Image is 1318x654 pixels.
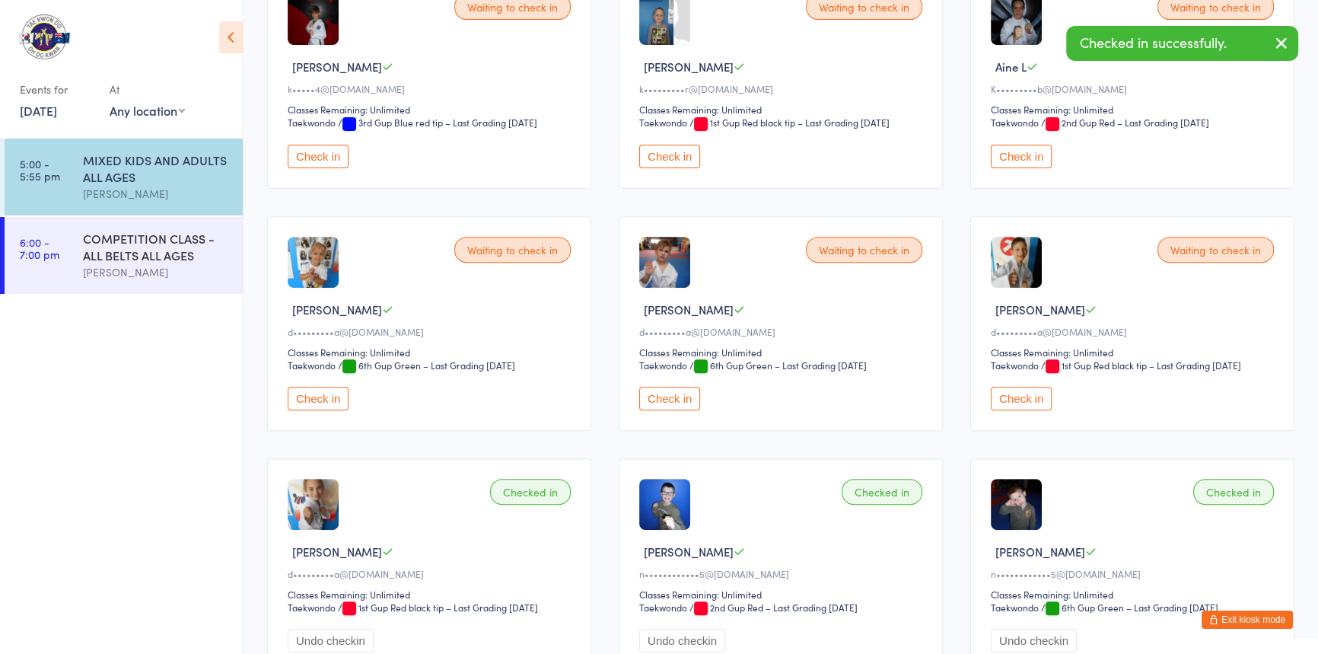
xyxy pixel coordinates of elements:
span: [PERSON_NAME] [644,301,734,317]
div: Waiting to check in [806,237,922,263]
img: image1622259459.png [288,479,339,530]
span: [PERSON_NAME] [644,59,734,75]
img: image1622259551.png [991,237,1042,288]
div: Classes Remaining: Unlimited [991,346,1278,359]
span: [PERSON_NAME] [995,544,1085,560]
div: Any location [110,102,185,119]
div: COMPETITION CLASS - ALL BELTS ALL AGES [83,230,230,263]
div: Taekwondo [991,601,1039,614]
time: 6:00 - 7:00 pm [20,236,59,260]
span: [PERSON_NAME] [995,301,1085,317]
span: [PERSON_NAME] [292,301,382,317]
span: / 1st Gup Red black tip – Last Grading [DATE] [1041,359,1241,372]
a: 6:00 -7:00 pmCOMPETITION CLASS - ALL BELTS ALL AGES[PERSON_NAME] [5,217,243,294]
button: Check in [991,387,1052,410]
div: Taekwondo [991,116,1039,129]
span: [PERSON_NAME] [644,544,734,560]
div: d•••••••••a@[DOMAIN_NAME] [639,325,927,338]
img: image1635327187.png [991,479,1042,530]
div: Classes Remaining: Unlimited [288,103,575,116]
div: Checked in [490,479,571,505]
div: Classes Remaining: Unlimited [288,346,575,359]
div: Classes Remaining: Unlimited [991,588,1278,601]
div: Taekwondo [639,359,687,372]
div: n••••••••••••5@[DOMAIN_NAME] [991,567,1278,580]
div: Taekwondo [991,359,1039,372]
div: d•••••••••a@[DOMAIN_NAME] [288,567,575,580]
div: Classes Remaining: Unlimited [991,103,1278,116]
div: Classes Remaining: Unlimited [639,103,927,116]
div: Taekwondo [639,601,687,614]
span: / 2nd Gup Red – Last Grading [DATE] [1041,116,1209,129]
div: MIXED KIDS AND ADULTS ALL AGES [83,152,230,185]
button: Undo checkin [639,629,725,652]
span: / 6th Gup Green – Last Grading [DATE] [689,359,867,372]
button: Check in [991,145,1052,168]
time: 5:00 - 5:55 pm [20,158,60,182]
span: / 6th Gup Green – Last Grading [DATE] [1041,601,1218,614]
span: / 1st Gup Red black tip – Last Grading [DATE] [689,116,890,129]
div: Waiting to check in [454,237,571,263]
span: / 2nd Gup Red – Last Grading [DATE] [689,601,858,614]
a: [DATE] [20,102,57,119]
div: n••••••••••••5@[DOMAIN_NAME] [639,567,927,580]
div: k•••••4@[DOMAIN_NAME] [288,82,575,95]
div: Taekwondo [288,601,336,614]
div: d•••••••••a@[DOMAIN_NAME] [288,325,575,338]
div: Classes Remaining: Unlimited [639,346,927,359]
img: image1635327206.png [639,479,690,530]
a: 5:00 -5:55 pmMIXED KIDS AND ADULTS ALL AGES[PERSON_NAME] [5,139,243,215]
button: Exit kiosk mode [1202,611,1293,629]
div: Classes Remaining: Unlimited [639,588,927,601]
div: At [110,77,185,102]
img: image1678958235.png [288,237,339,288]
div: d•••••••••a@[DOMAIN_NAME] [991,325,1278,338]
button: Undo checkin [288,629,374,652]
img: Taekwondo Oh Do Kwan Port Kennedy [15,11,72,62]
div: Taekwondo [288,116,336,129]
div: Checked in successfully. [1066,26,1298,61]
div: Waiting to check in [1157,237,1274,263]
div: K•••••••••b@[DOMAIN_NAME] [991,82,1278,95]
img: image1644396945.png [639,237,690,288]
span: [PERSON_NAME] [292,59,382,75]
div: Taekwondo [288,359,336,372]
span: / 3rd Gup Blue red tip – Last Grading [DATE] [338,116,537,129]
div: Checked in [842,479,922,505]
div: [PERSON_NAME] [83,185,230,203]
button: Check in [288,145,349,168]
div: Checked in [1193,479,1274,505]
div: Taekwondo [639,116,687,129]
span: [PERSON_NAME] [292,544,382,560]
span: Aine L [995,59,1027,75]
button: Check in [288,387,349,410]
div: k•••••••••r@[DOMAIN_NAME] [639,82,927,95]
button: Check in [639,387,700,410]
button: Undo checkin [991,629,1077,652]
span: / 6th Gup Green – Last Grading [DATE] [338,359,515,372]
div: Classes Remaining: Unlimited [288,588,575,601]
button: Check in [639,145,700,168]
span: / 1st Gup Red black tip – Last Grading [DATE] [338,601,538,614]
div: [PERSON_NAME] [83,263,230,281]
div: Events for [20,77,94,102]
